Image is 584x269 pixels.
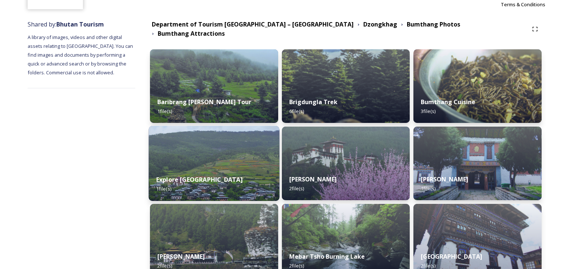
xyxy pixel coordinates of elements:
[413,49,542,123] img: Try%2520Bumtap%2520cuisine.jpg
[421,185,436,192] span: 1 file(s)
[363,20,397,28] strong: Dzongkhag
[152,20,354,28] strong: Department of Tourism [GEOGRAPHIC_DATA] – [GEOGRAPHIC_DATA]
[157,108,172,114] span: 1 file(s)
[289,175,337,183] strong: [PERSON_NAME]
[150,49,278,123] img: baribrang%2520garden.jpg
[158,29,225,38] strong: Bumthang Attractions
[421,175,468,183] strong: [PERSON_NAME]
[28,34,134,76] span: A library of images, videos and other digital assets relating to [GEOGRAPHIC_DATA]. You can find ...
[28,20,104,28] span: Shared by:
[157,98,251,106] strong: Baribrang [PERSON_NAME] Tour
[501,1,545,8] span: Terms & Conditions
[149,126,280,201] img: Ura1.jpg
[156,176,243,184] strong: Explore [GEOGRAPHIC_DATA]
[407,20,460,28] strong: Bumthang Photos
[282,49,410,123] img: Bridungla3.jpg
[289,98,338,106] strong: Brigdungla Trek
[421,252,482,261] strong: [GEOGRAPHIC_DATA]
[156,185,171,192] span: 1 file(s)
[289,185,304,192] span: 2 file(s)
[289,108,304,114] span: 6 file(s)
[157,262,172,269] span: 2 file(s)
[157,252,205,261] strong: [PERSON_NAME]
[421,108,436,114] span: 3 file(s)
[421,98,475,106] strong: Bumthang Cuisine
[413,127,542,200] img: Jambay%2520Lhakhang.jpg
[289,252,365,261] strong: Mebar Tsho Burning Lake
[56,20,104,28] strong: Bhutan Tourism
[289,262,304,269] span: 2 file(s)
[421,262,436,269] span: 2 file(s)
[282,127,410,200] img: Jakar%2520Dzong%25201.jpg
